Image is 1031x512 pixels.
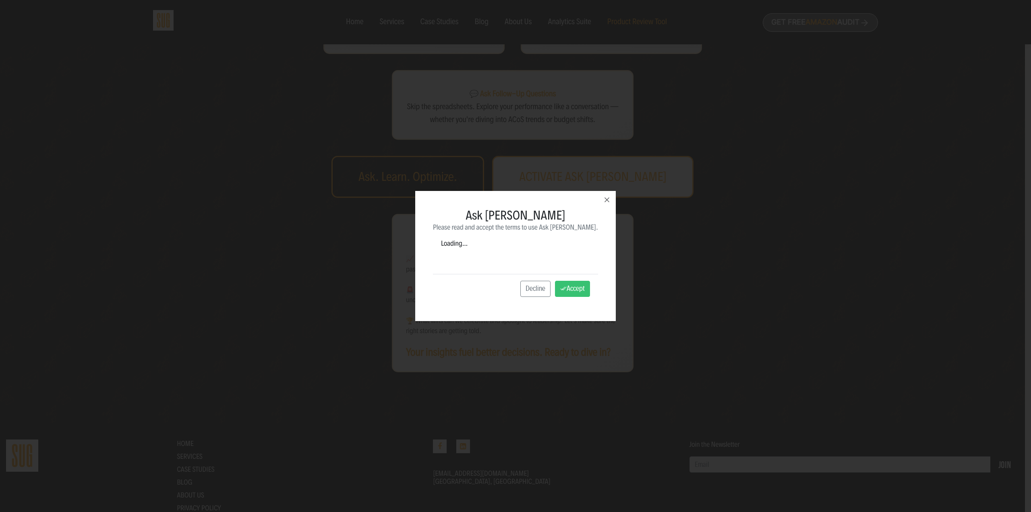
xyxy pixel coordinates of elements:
[433,232,598,274] div: Loading…
[433,222,598,232] p: Please read and accept the terms to use Ask [PERSON_NAME].
[598,191,616,209] button: Close
[520,281,551,297] button: Decline
[555,281,590,297] button: Accept
[433,209,598,222] h3: Ask [PERSON_NAME]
